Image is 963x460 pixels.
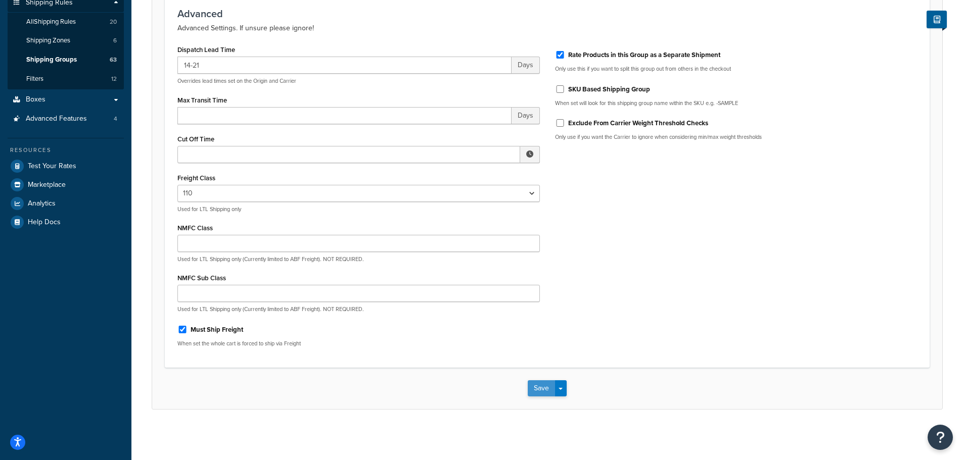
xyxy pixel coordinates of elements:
[8,31,124,50] li: Shipping Zones
[177,22,917,34] p: Advanced Settings. If unsure please ignore!
[177,77,540,85] p: Overrides lead times set on the Origin and Carrier
[177,174,215,182] label: Freight Class
[26,36,70,45] span: Shipping Zones
[8,146,124,155] div: Resources
[8,70,124,88] a: Filters12
[114,115,117,123] span: 4
[26,75,43,83] span: Filters
[177,135,214,143] label: Cut Off Time
[555,65,918,73] p: Only use this if you want to split this group out from others in the checkout
[8,50,124,69] li: Shipping Groups
[26,115,87,123] span: Advanced Features
[8,110,124,128] li: Advanced Features
[177,274,226,282] label: NMFC Sub Class
[928,425,953,450] button: Open Resource Center
[28,162,76,171] span: Test Your Rates
[8,176,124,194] a: Marketplace
[177,206,540,213] p: Used for LTL Shipping only
[28,199,56,208] span: Analytics
[8,31,124,50] a: Shipping Zones6
[26,56,77,64] span: Shipping Groups
[8,213,124,231] a: Help Docs
[177,305,540,313] p: Used for LTL Shipping only (Currently limited to ABF Freight). NOT REQUIRED.
[8,110,124,128] a: Advanced Features4
[110,18,117,26] span: 20
[568,119,708,128] label: Exclude From Carrier Weight Threshold Checks
[512,107,540,124] span: Days
[8,194,124,213] a: Analytics
[28,181,66,189] span: Marketplace
[8,157,124,175] a: Test Your Rates
[177,224,213,232] label: NMFC Class
[110,56,117,64] span: 63
[28,218,61,227] span: Help Docs
[555,133,918,141] p: Only use if you want the Carrier to ignore when considering min/max weight thresholds
[177,46,235,54] label: Dispatch Lead Time
[8,70,124,88] li: Filters
[512,57,540,74] span: Days
[177,255,540,263] p: Used for LTL Shipping only (Currently limited to ABF Freight). NOT REQUIRED.
[111,75,117,83] span: 12
[113,36,117,45] span: 6
[177,8,917,19] h3: Advanced
[568,85,650,94] label: SKU Based Shipping Group
[568,50,720,60] label: Rate Products in this Group as a Separate Shipment
[555,99,918,107] p: When set will look for this shipping group name within the SKU e.g. -SAMPLE
[528,380,555,396] button: Save
[26,18,76,26] span: All Shipping Rules
[8,13,124,31] a: AllShipping Rules20
[26,95,45,104] span: Boxes
[191,325,243,334] label: Must Ship Freight
[177,96,227,104] label: Max Transit Time
[927,11,947,28] button: Show Help Docs
[8,90,124,109] a: Boxes
[177,340,540,347] p: When set the whole cart is forced to ship via Freight
[8,50,124,69] a: Shipping Groups63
